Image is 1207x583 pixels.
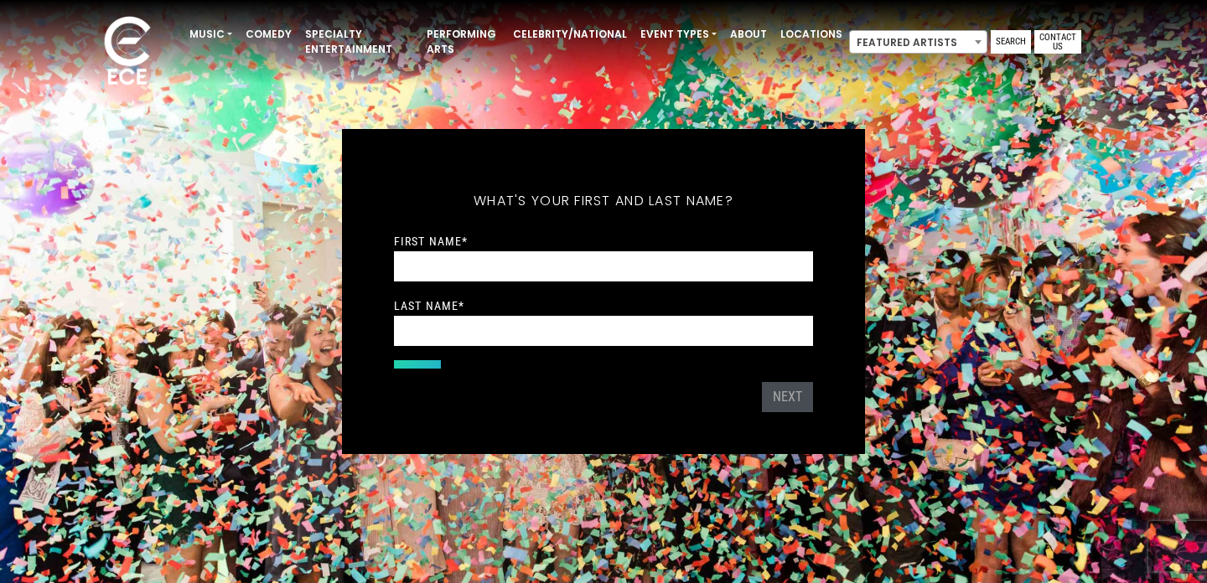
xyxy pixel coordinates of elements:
[991,30,1031,54] a: Search
[723,20,774,49] a: About
[506,20,634,49] a: Celebrity/National
[394,298,464,313] label: Last Name
[183,20,239,49] a: Music
[774,20,849,49] a: Locations
[849,30,987,54] span: Featured Artists
[85,12,169,93] img: ece_new_logo_whitev2-1.png
[634,20,723,49] a: Event Types
[239,20,298,49] a: Comedy
[394,171,813,231] h5: What's your first and last name?
[1034,30,1081,54] a: Contact Us
[420,20,506,64] a: Performing Arts
[850,31,987,54] span: Featured Artists
[298,20,420,64] a: Specialty Entertainment
[394,234,468,249] label: First Name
